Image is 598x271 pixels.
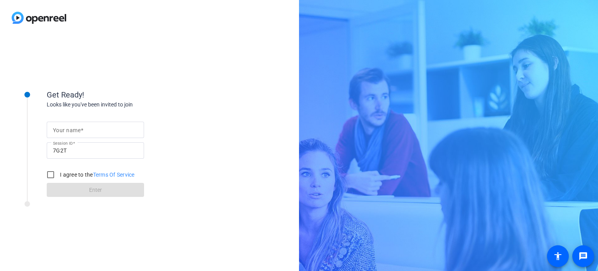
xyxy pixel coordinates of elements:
[53,141,73,145] mat-label: Session ID
[553,252,563,261] mat-icon: accessibility
[93,172,135,178] a: Terms Of Service
[47,101,202,109] div: Looks like you've been invited to join
[53,127,81,133] mat-label: Your name
[579,252,588,261] mat-icon: message
[58,171,135,179] label: I agree to the
[47,89,202,101] div: Get Ready!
